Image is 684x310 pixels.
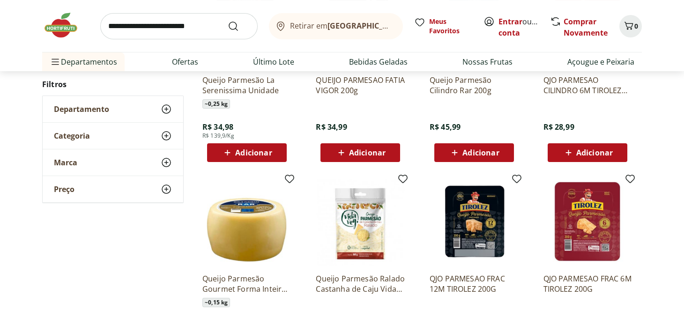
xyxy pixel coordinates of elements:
[543,177,632,266] img: QJO PARMESAO FRAC 6M TIROLEZ 200G
[543,122,574,132] span: R$ 28,99
[543,75,632,96] a: QJO PARMESAO CILINDRO 6M TIROLEZ 180G
[349,149,386,156] span: Adicionar
[50,51,61,73] button: Menu
[430,177,519,266] img: QJO PARMESAO FRAC 12M TIROLEZ 200G
[202,177,291,266] img: Queijo Parmesão Gourmet Forma Inteira RAR Unidade
[498,16,550,38] a: Criar conta
[414,17,472,36] a: Meus Favoritos
[462,149,499,156] span: Adicionar
[430,75,519,96] a: Queijo Parmesão Cilindro Rar 200g
[42,11,89,39] img: Hortifruti
[320,143,400,162] button: Adicionar
[327,21,485,31] b: [GEOGRAPHIC_DATA]/[GEOGRAPHIC_DATA]
[543,273,632,294] a: QJO PARMESAO FRAC 6M TIROLEZ 200G
[100,13,258,39] input: search
[43,123,183,149] button: Categoria
[54,185,74,194] span: Preço
[576,149,613,156] span: Adicionar
[430,273,519,294] a: QJO PARMESAO FRAC 12M TIROLEZ 200G
[430,122,461,132] span: R$ 45,99
[202,298,230,307] span: ~ 0,15 kg
[50,51,117,73] span: Departamentos
[269,13,403,39] button: Retirar em[GEOGRAPHIC_DATA]/[GEOGRAPHIC_DATA]
[619,15,642,37] button: Carrinho
[564,16,608,38] a: Comprar Novamente
[316,273,405,294] a: Queijo Parmesão Ralado Castanha de Caju Vida Veg 50g
[235,149,272,156] span: Adicionar
[202,122,233,132] span: R$ 34,98
[202,132,234,140] span: R$ 139,9/Kg
[434,143,514,162] button: Adicionar
[316,75,405,96] a: QUEIJO PARMESAO FATIA VIGOR 200g
[54,104,109,114] span: Departamento
[172,56,198,67] a: Ofertas
[316,177,405,266] img: Queijo Parmesão Ralado Castanha de Caju Vida Veg 50g
[54,158,77,167] span: Marca
[316,122,347,132] span: R$ 34,99
[498,16,522,27] a: Entrar
[349,56,408,67] a: Bebidas Geladas
[202,75,291,96] a: Queijo Parmesão La Serenissima Unidade
[42,75,184,94] h2: Filtros
[548,143,627,162] button: Adicionar
[429,17,472,36] span: Meus Favoritos
[202,99,230,109] span: ~ 0,25 kg
[43,96,183,122] button: Departamento
[207,143,287,162] button: Adicionar
[43,149,183,176] button: Marca
[634,22,638,30] span: 0
[290,22,394,30] span: Retirar em
[498,16,540,38] span: ou
[567,56,634,67] a: Açougue e Peixaria
[54,131,90,140] span: Categoria
[43,176,183,202] button: Preço
[462,56,513,67] a: Nossas Frutas
[228,21,250,32] button: Submit Search
[202,273,291,294] a: Queijo Parmesão Gourmet Forma Inteira RAR Unidade
[253,56,294,67] a: Último Lote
